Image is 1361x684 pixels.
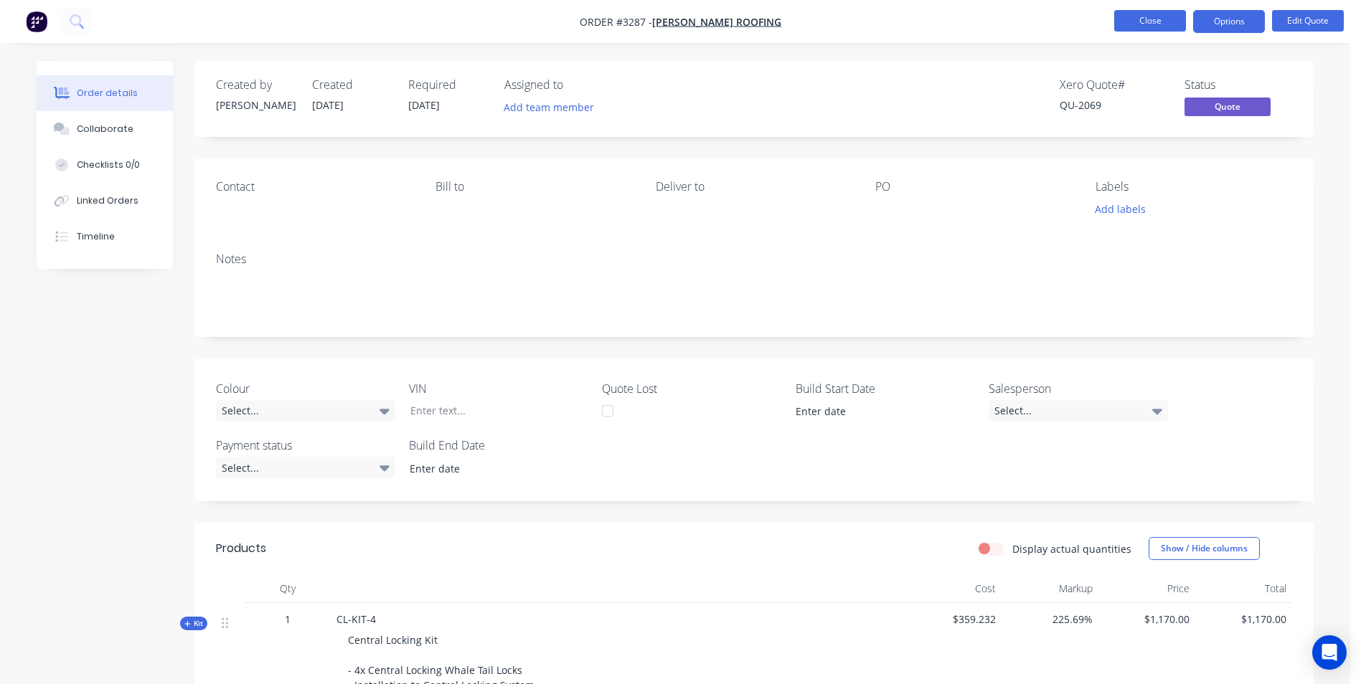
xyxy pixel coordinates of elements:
[1012,541,1131,556] label: Display actual quantities
[1087,199,1153,219] button: Add labels
[1098,574,1195,603] div: Price
[216,540,266,557] div: Products
[602,380,781,397] label: Quote Lost
[1193,10,1265,33] button: Options
[1185,98,1271,119] button: Quote
[216,400,395,422] div: Select...
[409,380,588,397] label: VIN
[408,98,440,112] span: [DATE]
[1096,180,1292,194] div: Labels
[496,98,602,117] button: Add team member
[786,401,964,422] input: Enter date
[216,380,395,397] label: Colour
[312,78,391,92] div: Created
[216,98,295,113] div: [PERSON_NAME]
[312,98,344,112] span: [DATE]
[37,111,173,147] button: Collaborate
[77,87,138,100] div: Order details
[989,380,1168,397] label: Salesperson
[26,11,47,32] img: Factory
[336,612,376,626] span: CL-KIT-4
[285,612,291,627] span: 1
[408,78,487,92] div: Required
[37,219,173,255] button: Timeline
[1185,78,1292,92] div: Status
[1195,574,1292,603] div: Total
[184,618,203,629] span: Kit
[504,98,602,117] button: Add team member
[409,437,588,454] label: Build End Date
[1060,98,1167,113] div: QU-2069
[77,194,138,207] div: Linked Orders
[875,180,1072,194] div: PO
[1104,612,1190,627] span: $1,170.00
[910,612,996,627] span: $359.232
[216,437,395,454] label: Payment status
[1201,612,1286,627] span: $1,170.00
[1185,98,1271,115] span: Quote
[77,158,140,171] div: Checklists 0/0
[180,617,207,630] div: Kit
[216,180,413,194] div: Contact
[37,147,173,183] button: Checklists 0/0
[216,252,1292,266] div: Notes
[1007,612,1093,627] span: 225.69%
[1114,10,1186,32] button: Close
[1149,537,1260,560] button: Show / Hide columns
[656,180,852,194] div: Deliver to
[245,574,331,603] div: Qty
[77,123,133,136] div: Collaborate
[37,75,173,111] button: Order details
[1312,635,1347,670] div: Open Intercom Messenger
[77,230,115,243] div: Timeline
[37,183,173,219] button: Linked Orders
[905,574,1002,603] div: Cost
[989,400,1168,422] div: Select...
[216,457,395,478] div: Select...
[1060,78,1167,92] div: Xero Quote #
[216,78,295,92] div: Created by
[580,15,652,29] span: Order #3287 -
[1002,574,1098,603] div: Markup
[400,457,578,479] input: Enter date
[1272,10,1344,32] button: Edit Quote
[796,380,975,397] label: Build Start Date
[504,78,648,92] div: Assigned to
[435,180,632,194] div: Bill to
[652,15,781,29] a: [PERSON_NAME] Roofing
